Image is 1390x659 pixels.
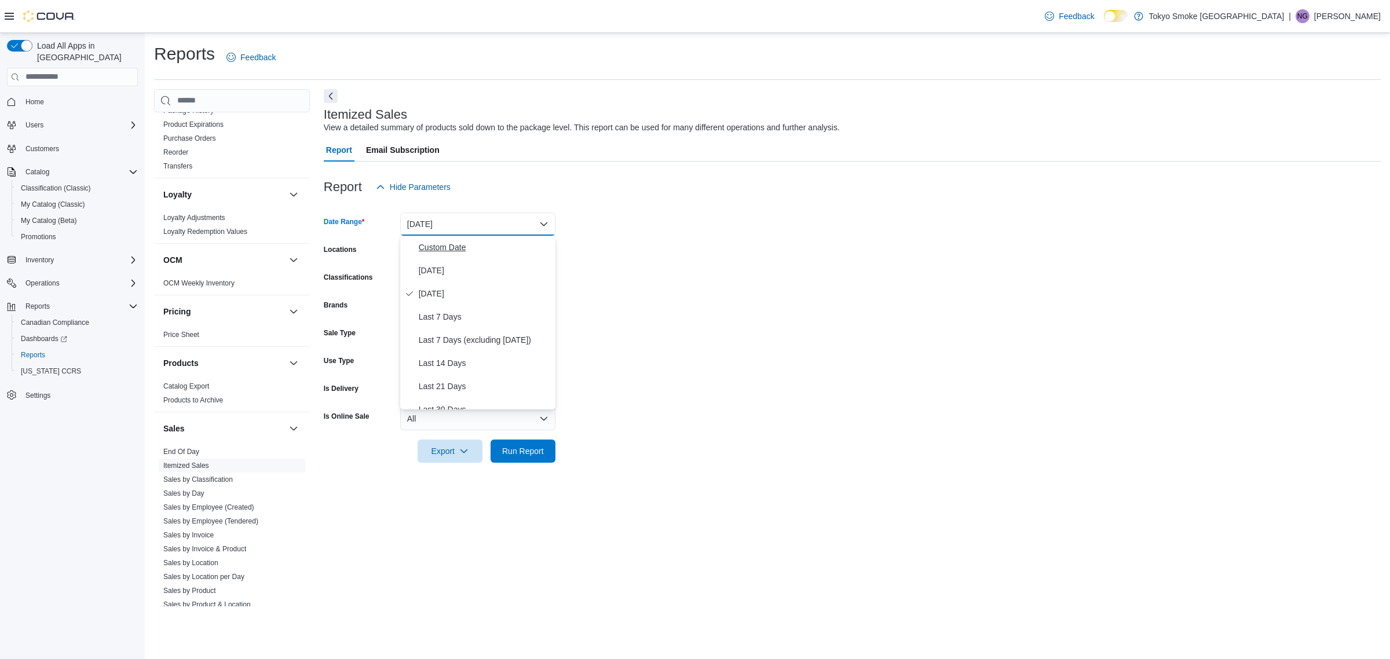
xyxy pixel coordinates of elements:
div: View a detailed summary of products sold down to the package level. This report can be used for m... [324,122,840,134]
a: Classification (Classic) [16,181,96,195]
div: Loyalty [154,211,310,243]
span: Dashboards [16,332,138,346]
a: Product Expirations [163,120,224,129]
div: Pricing [154,328,310,346]
span: Run Report [502,445,544,457]
span: Reports [21,299,138,313]
button: Run Report [491,440,555,463]
label: Is Online Sale [324,412,370,421]
a: Dashboards [12,331,142,347]
span: Home [21,94,138,109]
span: Feedback [240,52,276,63]
a: Canadian Compliance [16,316,94,329]
span: My Catalog (Classic) [21,200,85,209]
div: Sales [154,445,310,644]
span: Load All Apps in [GEOGRAPHIC_DATA] [32,40,138,63]
button: OCM [287,253,301,267]
a: End Of Day [163,448,199,456]
span: Last 7 Days [419,310,551,324]
img: Cova [23,10,75,22]
button: Operations [21,276,64,290]
button: Sales [287,422,301,435]
div: Nicole Giffen [1296,9,1309,23]
a: Feedback [1040,5,1099,28]
span: Email Subscription [366,138,440,162]
button: Pricing [287,305,301,318]
button: Operations [2,275,142,291]
span: Last 7 Days (excluding [DATE]) [419,333,551,347]
a: Customers [21,142,64,156]
span: Sales by Product [163,586,216,595]
label: Use Type [324,356,354,365]
a: Sales by Product [163,587,216,595]
div: Products [154,379,310,412]
a: My Catalog (Classic) [16,197,90,211]
label: Brands [324,301,348,310]
span: Sales by Location [163,558,218,568]
a: [US_STATE] CCRS [16,364,86,378]
span: Report [326,138,352,162]
a: Feedback [222,46,280,69]
span: NG [1297,9,1308,23]
button: Export [418,440,482,463]
h3: Loyalty [163,189,192,200]
button: Loyalty [287,188,301,202]
button: Next [324,89,338,103]
button: My Catalog (Beta) [12,213,142,229]
button: Pricing [163,306,284,317]
button: Reports [12,347,142,363]
button: Canadian Compliance [12,314,142,331]
h3: Sales [163,423,185,434]
span: Inventory [21,253,138,267]
a: Loyalty Redemption Values [163,228,247,236]
a: My Catalog (Beta) [16,214,82,228]
span: Transfers [163,162,192,171]
a: Loyalty Adjustments [163,214,225,222]
span: [DATE] [419,287,551,301]
span: End Of Day [163,447,199,456]
button: Hide Parameters [371,175,455,199]
a: Products to Archive [163,396,223,404]
label: Classifications [324,273,373,282]
button: Reports [2,298,142,314]
button: Users [21,118,48,132]
div: Select listbox [400,236,555,409]
a: Sales by Invoice [163,531,214,539]
h3: Report [324,180,362,194]
span: Canadian Compliance [16,316,138,329]
label: Sale Type [324,328,356,338]
button: Customers [2,140,142,157]
button: OCM [163,254,284,266]
button: All [400,407,555,430]
span: Itemized Sales [163,461,209,470]
button: Classification (Classic) [12,180,142,196]
span: Sales by Employee (Tendered) [163,517,258,526]
button: Products [163,357,284,369]
span: OCM Weekly Inventory [163,279,235,288]
p: [PERSON_NAME] [1314,9,1381,23]
div: OCM [154,276,310,295]
span: My Catalog (Classic) [16,197,138,211]
a: Sales by Product & Location [163,601,251,609]
a: Catalog Export [163,382,209,390]
span: Promotions [21,232,56,241]
span: Products to Archive [163,396,223,405]
h1: Reports [154,42,215,65]
a: Sales by Location per Day [163,573,244,581]
a: Purchase Orders [163,134,216,142]
span: My Catalog (Beta) [16,214,138,228]
span: Sales by Location per Day [163,572,244,581]
span: Users [25,120,43,130]
button: Home [2,93,142,110]
button: Catalog [2,164,142,180]
span: [DATE] [419,263,551,277]
p: Tokyo Smoke [GEOGRAPHIC_DATA] [1149,9,1285,23]
span: Dashboards [21,334,67,343]
a: Reorder [163,148,188,156]
label: Date Range [324,217,365,226]
span: Last 30 Days [419,402,551,416]
a: Sales by Classification [163,475,233,484]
